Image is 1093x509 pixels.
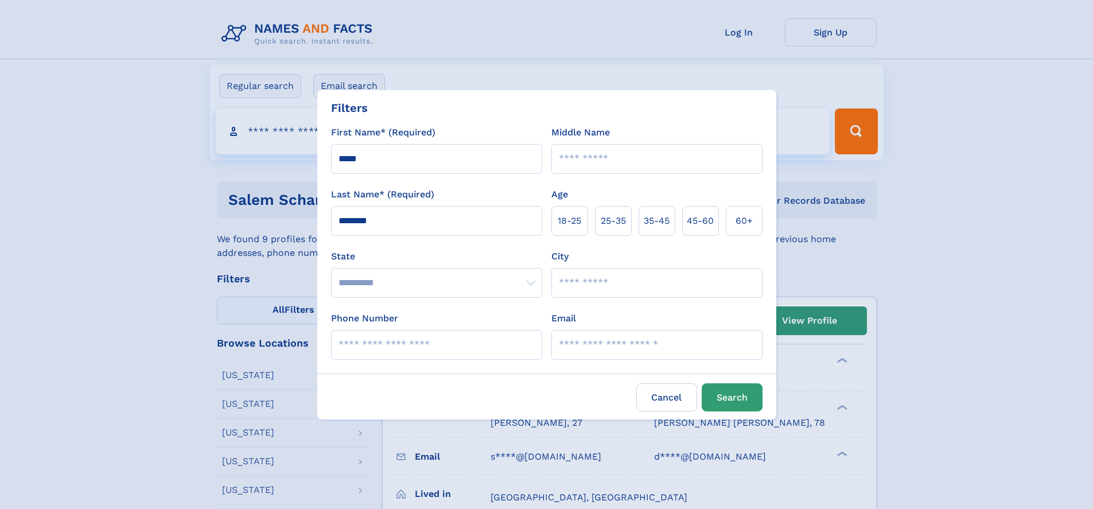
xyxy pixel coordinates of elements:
[551,250,569,263] label: City
[601,214,626,228] span: 25‑35
[331,250,542,263] label: State
[558,214,581,228] span: 18‑25
[331,188,434,201] label: Last Name* (Required)
[551,188,568,201] label: Age
[331,126,435,139] label: First Name* (Required)
[702,383,763,411] button: Search
[331,99,368,116] div: Filters
[636,383,697,411] label: Cancel
[551,312,576,325] label: Email
[687,214,714,228] span: 45‑60
[644,214,670,228] span: 35‑45
[736,214,753,228] span: 60+
[331,312,398,325] label: Phone Number
[551,126,610,139] label: Middle Name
